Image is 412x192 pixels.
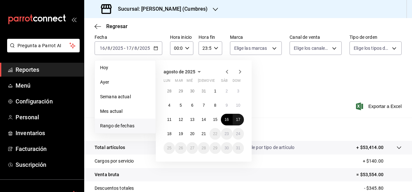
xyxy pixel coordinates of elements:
[233,142,244,154] button: 31 de agosto de 2025
[191,103,193,108] abbr: 6 de agosto de 2025
[134,46,137,51] input: --
[190,132,194,136] abbr: 20 de agosto de 2025
[16,113,79,122] span: Personal
[190,89,194,93] abbr: 30 de julio de 2025
[178,146,183,150] abbr: 26 de agosto de 2025
[95,35,162,39] label: Fecha
[198,114,209,125] button: 14 de agosto de 2025
[110,46,112,51] span: /
[164,68,203,76] button: agosto de 2025
[364,185,402,192] p: - $345.80
[290,35,342,39] label: Canal de venta
[221,142,232,154] button: 30 de agosto de 2025
[236,117,240,122] abbr: 17 de agosto de 2025
[233,114,244,125] button: 17 de agosto de 2025
[357,102,402,110] button: Exportar a Excel
[210,142,221,154] button: 29 de agosto de 2025
[201,89,206,93] abbr: 31 de julio de 2025
[233,128,244,140] button: 24 de agosto de 2025
[224,132,229,136] abbr: 23 de agosto de 2025
[190,117,194,122] abbr: 13 de agosto de 2025
[210,79,215,85] abbr: viernes
[213,132,217,136] abbr: 22 de agosto de 2025
[178,132,183,136] abbr: 19 de agosto de 2025
[126,46,132,51] input: --
[221,114,232,125] button: 16 de agosto de 2025
[16,65,79,74] span: Reportes
[7,39,80,52] button: Pregunta a Parrot AI
[210,85,221,97] button: 1 de agosto de 2025
[113,5,208,13] h3: Sucursal: [PERSON_NAME] (Cumbres)
[225,89,228,93] abbr: 2 de agosto de 2025
[190,146,194,150] abbr: 27 de agosto de 2025
[214,103,216,108] abbr: 8 de agosto de 2025
[170,35,193,39] label: Hora inicio
[175,114,186,125] button: 12 de agosto de 2025
[356,171,402,178] p: = $53,554.00
[175,79,183,85] abbr: martes
[210,128,221,140] button: 22 de agosto de 2025
[95,158,134,165] p: Cargos por servicio
[236,132,240,136] abbr: 24 de agosto de 2025
[199,35,222,39] label: Hora fin
[213,117,217,122] abbr: 15 de agosto de 2025
[221,100,232,111] button: 9 de agosto de 2025
[124,46,125,51] span: -
[164,114,175,125] button: 11 de agosto de 2025
[236,146,240,150] abbr: 31 de agosto de 2025
[167,132,171,136] abbr: 18 de agosto de 2025
[164,79,170,85] abbr: lunes
[221,79,228,85] abbr: sábado
[187,128,198,140] button: 20 de agosto de 2025
[167,89,171,93] abbr: 28 de julio de 2025
[71,17,76,22] button: open_drawer_menu
[187,79,193,85] abbr: miércoles
[16,160,79,169] span: Suscripción
[99,46,105,51] input: --
[139,46,150,51] input: ----
[175,128,186,140] button: 19 de agosto de 2025
[201,117,206,122] abbr: 14 de agosto de 2025
[198,79,236,85] abbr: jueves
[354,45,390,51] span: Elige los tipos de orden
[210,100,221,111] button: 8 de agosto de 2025
[221,128,232,140] button: 23 de agosto de 2025
[178,89,183,93] abbr: 29 de julio de 2025
[164,128,175,140] button: 18 de agosto de 2025
[180,103,182,108] abbr: 5 de agosto de 2025
[214,89,216,93] abbr: 1 de agosto de 2025
[363,158,402,165] p: + $140.00
[164,100,175,111] button: 4 de agosto de 2025
[356,144,383,151] p: + $53,414.00
[16,97,79,106] span: Configuración
[224,146,229,150] abbr: 30 de agosto de 2025
[201,146,206,150] abbr: 28 de agosto de 2025
[224,117,229,122] abbr: 16 de agosto de 2025
[164,69,195,74] span: agosto de 2025
[16,129,79,137] span: Inventarios
[234,45,267,51] span: Elige las marcas
[112,46,123,51] input: ----
[175,142,186,154] button: 26 de agosto de 2025
[17,42,70,49] span: Pregunta a Parrot AI
[16,81,79,90] span: Menú
[164,142,175,154] button: 25 de agosto de 2025
[106,23,128,29] span: Regresar
[198,128,209,140] button: 21 de agosto de 2025
[210,114,221,125] button: 15 de agosto de 2025
[349,35,402,39] label: Tipo de orden
[107,46,110,51] input: --
[95,23,128,29] button: Regresar
[225,103,228,108] abbr: 9 de agosto de 2025
[203,103,205,108] abbr: 7 de agosto de 2025
[233,85,244,97] button: 3 de agosto de 2025
[175,100,186,111] button: 5 de agosto de 2025
[100,64,150,71] span: Hoy
[187,85,198,97] button: 30 de julio de 2025
[167,117,171,122] abbr: 11 de agosto de 2025
[187,142,198,154] button: 27 de agosto de 2025
[100,93,150,100] span: Semana actual
[233,79,241,85] abbr: domingo
[237,89,239,93] abbr: 3 de agosto de 2025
